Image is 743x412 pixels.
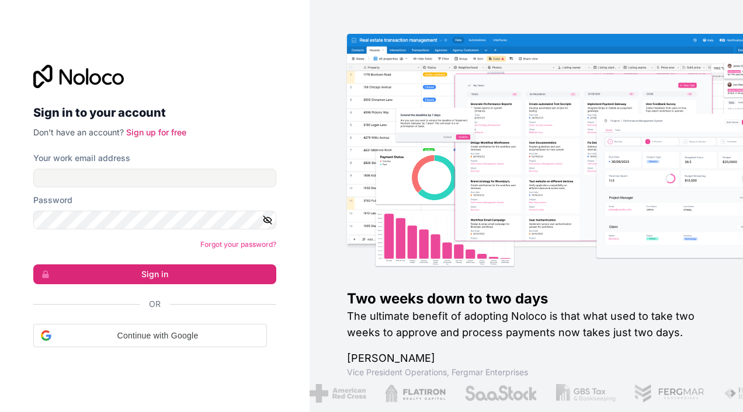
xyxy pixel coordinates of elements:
button: Sign in [33,264,276,284]
h2: Sign in to your account [33,102,276,123]
label: Your work email address [33,152,130,164]
h1: [PERSON_NAME] [347,350,706,366]
h2: The ultimate benefit of adopting Noloco is that what used to take two weeks to approve and proces... [347,308,706,341]
span: Don't have an account? [33,127,124,137]
input: Email address [33,169,276,187]
img: /assets/gbstax-C-GtDUiK.png [556,384,616,403]
img: /assets/fergmar-CudnrXN5.png [634,384,705,403]
img: /assets/flatiron-C8eUkumj.png [385,384,446,403]
img: /assets/saastock-C6Zbiodz.png [464,384,537,403]
a: Forgot your password? [200,240,276,249]
input: Password [33,211,276,229]
span: Or [149,298,161,310]
label: Password [33,194,72,206]
div: Continue with Google [33,324,267,347]
a: Sign up for free [126,127,186,137]
span: Continue with Google [56,330,259,342]
img: /assets/american-red-cross-BAupjrZR.png [310,384,366,403]
h1: Two weeks down to two days [347,289,706,308]
h1: Vice President Operations , Fergmar Enterprises [347,366,706,378]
